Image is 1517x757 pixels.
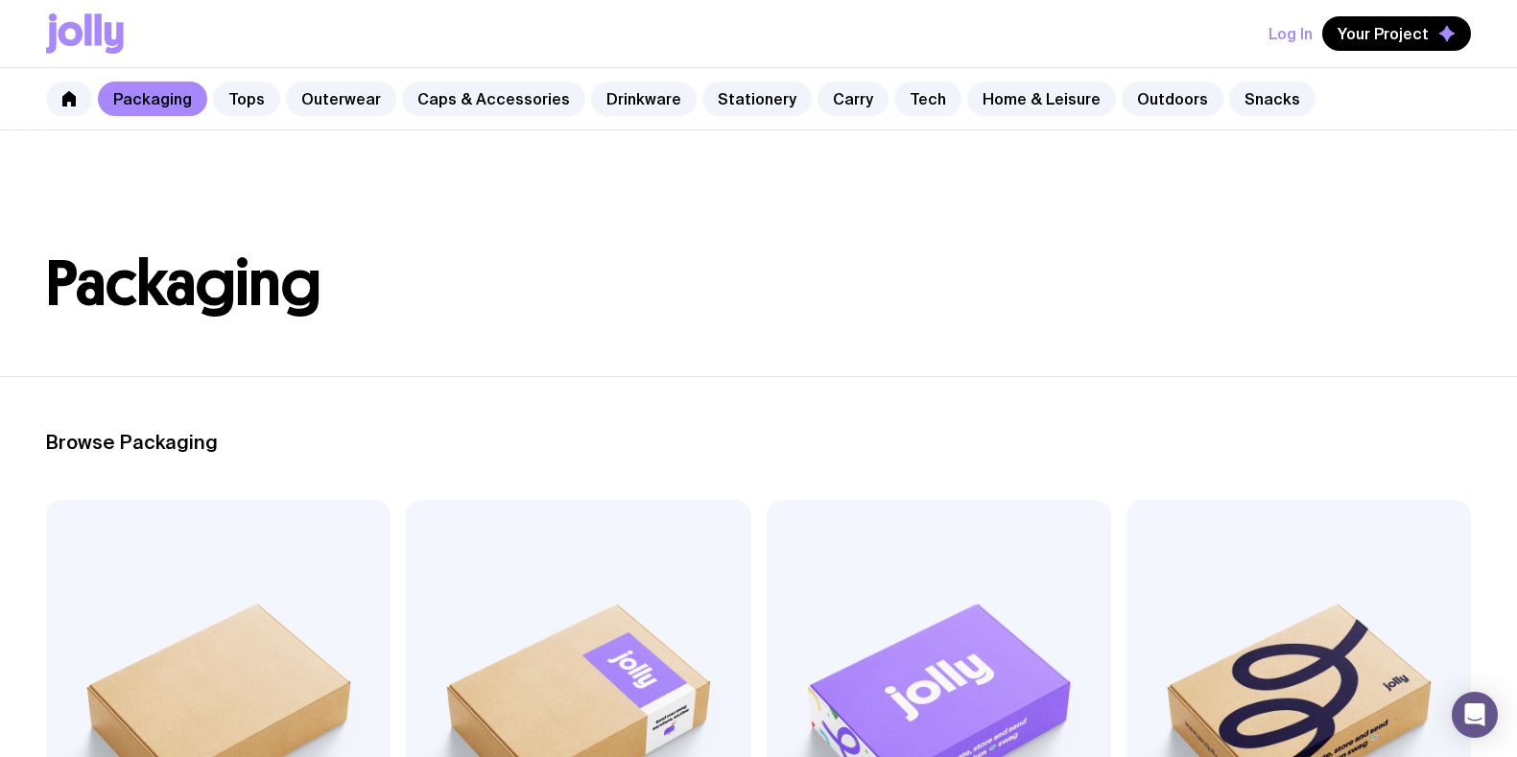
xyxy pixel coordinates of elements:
[1122,82,1223,116] a: Outdoors
[46,253,1471,315] h1: Packaging
[98,82,207,116] a: Packaging
[46,431,1471,454] h2: Browse Packaging
[967,82,1116,116] a: Home & Leisure
[402,82,585,116] a: Caps & Accessories
[1452,692,1498,738] div: Open Intercom Messenger
[1338,24,1429,43] span: Your Project
[1229,82,1316,116] a: Snacks
[286,82,396,116] a: Outerwear
[213,82,280,116] a: Tops
[1322,16,1471,51] button: Your Project
[702,82,812,116] a: Stationery
[894,82,961,116] a: Tech
[1268,16,1313,51] button: Log In
[818,82,889,116] a: Carry
[591,82,697,116] a: Drinkware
